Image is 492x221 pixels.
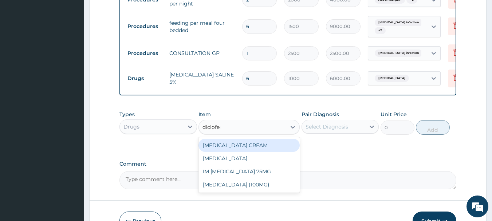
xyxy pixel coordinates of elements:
label: Types [119,111,135,118]
td: [MEDICAL_DATA] SALINE 5% [166,67,239,89]
span: + 2 [375,27,386,34]
div: Drugs [123,123,139,130]
div: [MEDICAL_DATA] CREAM [198,139,300,152]
textarea: Type your message and hit 'Enter' [4,145,139,171]
div: [MEDICAL_DATA] [198,152,300,165]
div: [MEDICAL_DATA] (100MG) [198,178,300,191]
span: We're online! [42,65,101,138]
span: [MEDICAL_DATA] [375,75,409,82]
div: IM [MEDICAL_DATA] 75MG [198,165,300,178]
td: Procedures [124,47,166,60]
label: Item [198,111,211,118]
div: Minimize live chat window [119,4,137,21]
td: CONSULTATION GP [166,46,239,60]
div: Select Diagnosis [306,123,348,130]
td: Drugs [124,72,166,85]
label: Pair Diagnosis [302,111,339,118]
td: feeding per meal four bedded [166,16,239,38]
span: [MEDICAL_DATA] infection [375,50,422,57]
img: d_794563401_company_1708531726252_794563401 [13,36,29,55]
button: Add [416,120,450,135]
label: Comment [119,161,457,167]
div: Chat with us now [38,41,122,50]
td: Procedures [124,20,166,33]
span: [MEDICAL_DATA] infection [375,19,422,26]
label: Unit Price [381,111,407,118]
